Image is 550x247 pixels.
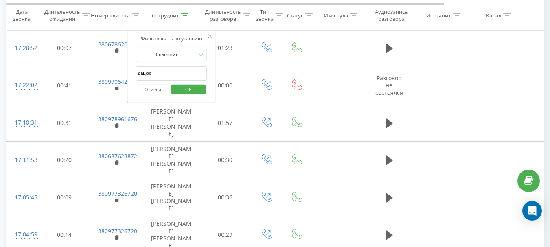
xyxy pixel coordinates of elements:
[200,179,251,216] td: 00:36
[15,190,31,205] div: 17:05:45
[426,12,451,19] div: Источник
[143,179,200,216] td: [PERSON_NAME] [PERSON_NAME]
[15,152,31,168] div: 17:11:53
[200,104,251,142] td: 01:57
[39,104,90,142] td: 00:31
[152,12,179,19] div: Сотрудник
[15,227,31,243] div: 17:04:59
[486,12,501,19] div: Канал
[39,179,90,216] td: 00:09
[98,152,137,160] a: 380687623872
[143,142,200,179] td: [PERSON_NAME] [PERSON_NAME]
[7,9,37,22] div: Дата звонка
[98,78,137,85] a: 380990642700
[324,12,348,19] div: Имя пула
[200,142,251,179] td: 00:39
[39,29,90,67] td: 00:07
[15,115,31,131] div: 17:18:31
[287,12,303,19] div: Статус
[98,190,137,197] a: 380977326720
[44,9,80,22] div: Длительность ожидания
[200,67,251,104] td: 00:00
[143,104,200,142] td: [PERSON_NAME] [PERSON_NAME]
[177,83,200,95] span: OK
[136,84,170,94] button: Отмена
[39,142,90,179] td: 00:20
[15,77,31,93] div: 17:22:02
[256,9,274,22] div: Тип звонка
[98,115,137,123] a: 380978961676
[200,29,251,67] td: 01:23
[15,40,31,56] div: 17:28:52
[171,84,206,94] button: OK
[375,74,403,96] span: Разговор не состоялся
[98,227,137,235] a: 380977326720
[372,9,411,22] div: Аудиозапись разговора
[91,12,130,19] div: Номер клиента
[205,9,241,22] div: Длительность разговора
[136,66,207,81] input: Введите значение
[98,40,137,48] a: 380678620860
[39,67,90,104] td: 00:41
[522,201,542,221] div: Open Intercom Messenger
[136,35,207,43] div: Фильтровать по условию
